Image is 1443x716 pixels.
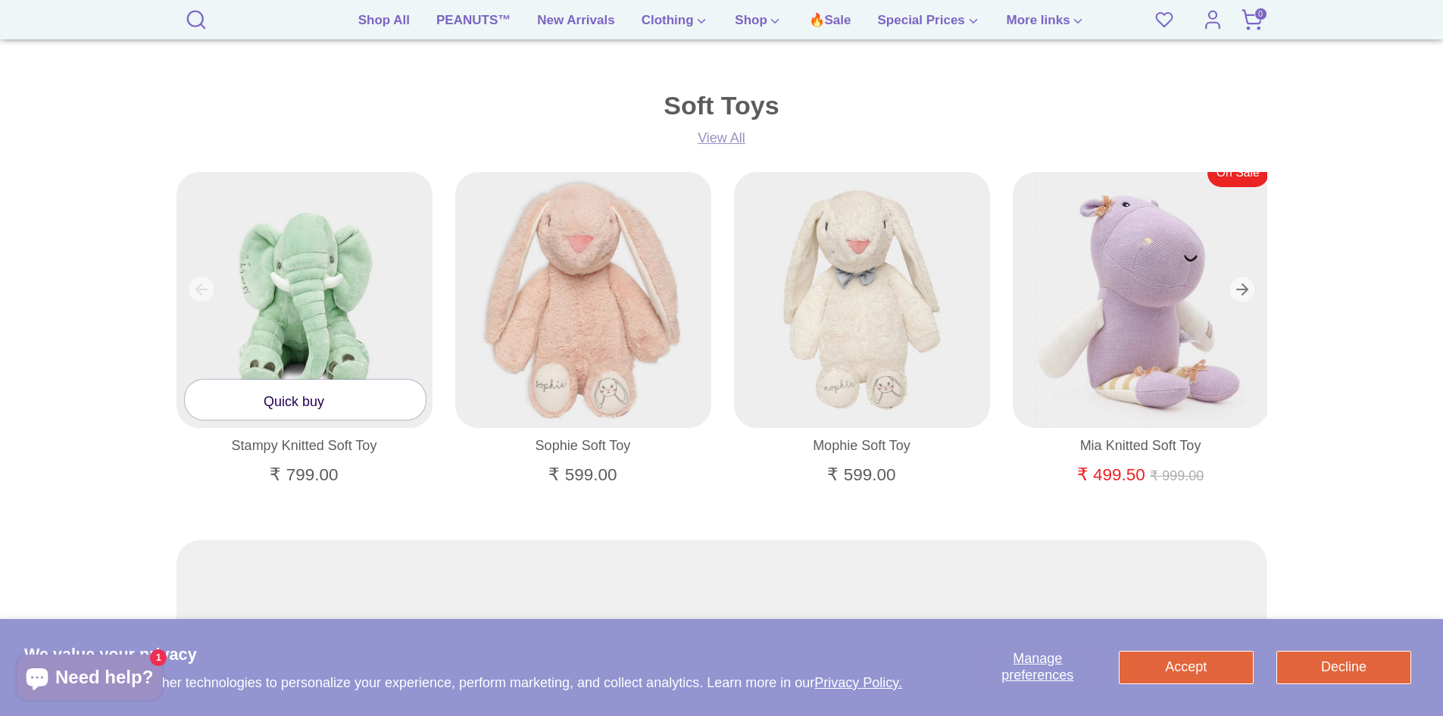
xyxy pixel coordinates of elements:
[455,172,711,428] a: Sophie Soft Toy Soft Toy 1
[526,11,626,39] a: New Arrivals
[192,280,211,299] button: Previous
[798,11,863,39] a: 🔥Sale
[827,465,895,484] span: ₹ 599.00
[455,435,711,457] a: Sophie Soft Toy
[1276,651,1411,684] button: Decline
[1150,468,1204,483] span: ₹ 999.00
[24,643,902,666] h2: We value your privacy
[1254,8,1267,20] span: 0
[1013,435,1269,457] a: Mia Knitted Soft Toy
[979,651,1096,684] button: Manage preferences
[12,655,167,704] inbox-online-store-chat: Shopify online store chat
[181,8,211,23] a: Search
[1207,159,1269,187] span: On Sale
[723,11,793,39] a: Shop
[1013,172,1269,428] a: Mia Knitted Soft Toy Soft Toy 1
[176,435,433,457] a: Stampy Knitted Soft Toy
[347,11,421,39] a: Shop All
[185,380,426,420] a: Quick buy
[425,11,522,39] a: PEANUTS™
[270,465,338,484] span: ₹ 799.00
[176,88,1267,124] h2: Soft Toys
[1233,280,1251,299] button: Previous
[734,435,990,457] a: Mophie Soft Toy
[995,11,1097,39] a: More links
[1198,5,1228,35] a: Account
[1119,651,1254,684] button: Accept
[548,465,617,484] span: ₹ 599.00
[24,674,902,692] p: We use cookies and other technologies to personalize your experience, perform marketing, and coll...
[814,675,902,690] a: Privacy Policy.
[734,172,990,428] a: Mophie Soft Toy Soft Toys 1
[698,130,745,145] a: View All
[1077,465,1145,484] span: ₹ 499.50
[1237,5,1267,35] a: 0
[867,11,992,39] a: Special Prices
[1001,651,1073,683] span: Manage preferences
[630,11,720,39] a: Clothing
